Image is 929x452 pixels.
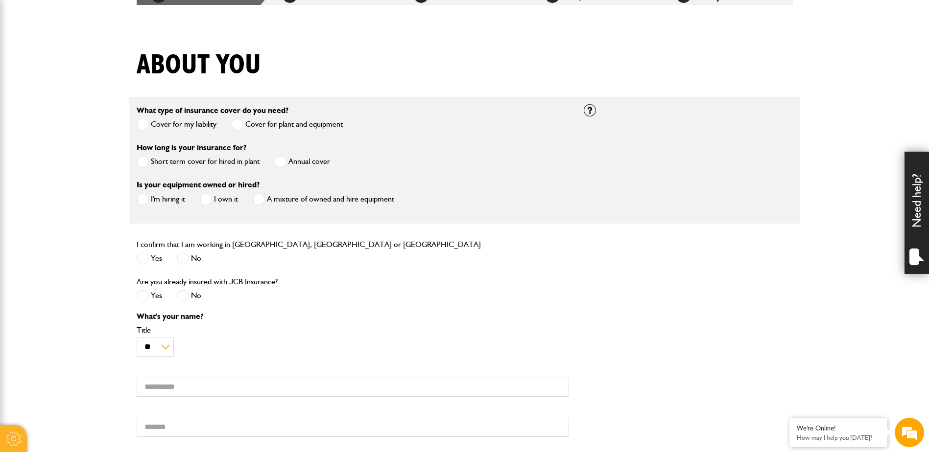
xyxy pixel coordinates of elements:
[137,252,162,265] label: Yes
[253,193,394,205] label: A mixture of owned and hire equipment
[137,313,569,320] p: What's your name?
[231,118,343,131] label: Cover for plant and equipment
[137,144,246,152] label: How long is your insurance for?
[177,252,201,265] label: No
[137,193,185,205] label: I'm hiring it
[137,290,162,302] label: Yes
[137,241,481,249] label: I confirm that I am working in [GEOGRAPHIC_DATA], [GEOGRAPHIC_DATA] or [GEOGRAPHIC_DATA]
[137,156,260,168] label: Short term cover for hired in plant
[137,326,569,334] label: Title
[797,424,880,432] div: We're Online!
[177,290,201,302] label: No
[137,181,260,189] label: Is your equipment owned or hired?
[137,118,216,131] label: Cover for my liability
[137,278,278,286] label: Are you already insured with JCB Insurance?
[797,434,880,441] p: How may I help you today?
[905,152,929,274] div: Need help?
[274,156,330,168] label: Annual cover
[137,49,261,82] h1: About you
[200,193,238,205] label: I own it
[137,107,288,114] label: What type of insurance cover do you need?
